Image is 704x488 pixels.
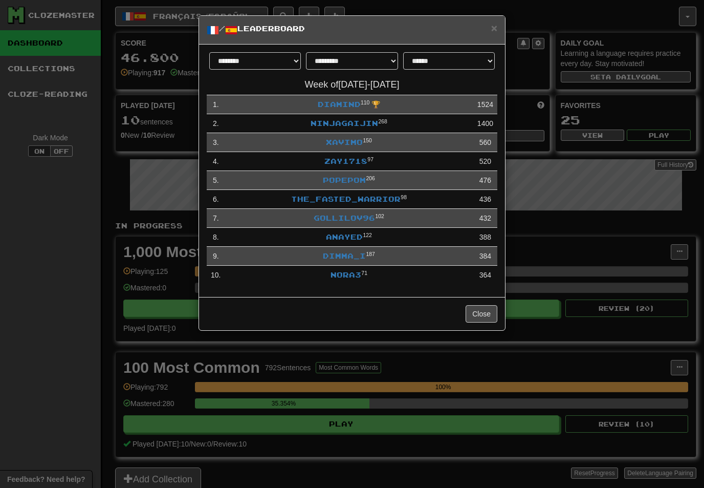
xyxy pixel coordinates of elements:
[326,138,363,146] a: Xavimo
[207,24,497,36] h5: / Leaderboard
[207,152,225,171] td: 4 .
[401,194,407,200] sup: Level 98
[323,176,366,184] a: popepom
[207,190,225,209] td: 6 .
[491,22,497,34] span: ×
[366,251,375,257] sup: Level 187
[331,270,361,279] a: Nora3
[371,100,380,109] span: 🏆
[366,175,375,181] sup: Level 206
[324,157,367,165] a: zay1718
[311,119,378,128] a: NinjaGaijin
[207,228,225,247] td: 8 .
[207,266,225,285] td: 10 .
[473,266,497,285] td: 364
[473,171,497,190] td: 476
[473,133,497,152] td: 560
[473,114,497,133] td: 1400
[473,152,497,171] td: 520
[378,118,387,124] sup: Level 268
[473,228,497,247] td: 388
[207,209,225,228] td: 7 .
[473,209,497,228] td: 432
[291,195,401,203] a: the_fasted_warrior
[491,23,497,33] button: Close
[314,214,375,222] a: Gollilov96
[473,95,497,114] td: 1524
[323,251,366,260] a: dimma_i
[375,213,384,219] sup: Level 102
[361,99,370,105] sup: Level 110
[466,305,497,323] button: Close
[473,190,497,209] td: 436
[326,232,363,241] a: anayed
[207,133,225,152] td: 3 .
[207,114,225,133] td: 2 .
[318,100,361,109] a: Diamind
[207,95,225,114] td: 1 .
[361,270,367,276] sup: Level 71
[363,232,372,238] sup: Level 122
[207,80,497,90] h4: Week of [DATE] - [DATE]
[473,247,497,266] td: 384
[207,171,225,190] td: 5 .
[367,156,373,162] sup: Level 97
[363,137,372,143] sup: Level 150
[207,247,225,266] td: 9 .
